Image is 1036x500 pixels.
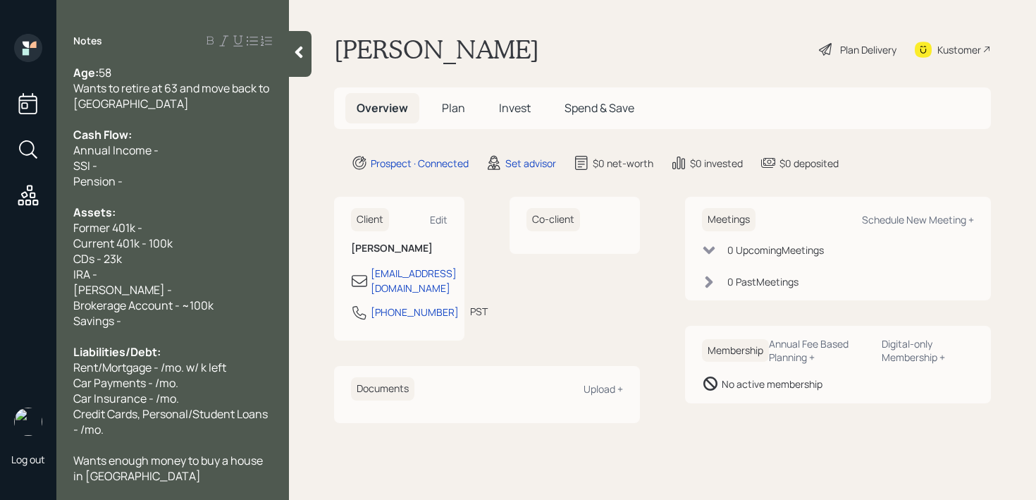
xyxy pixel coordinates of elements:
[584,382,623,396] div: Upload +
[840,42,896,57] div: Plan Delivery
[334,34,539,65] h1: [PERSON_NAME]
[73,267,97,282] span: IRA -
[73,65,99,80] span: Age:
[11,453,45,466] div: Log out
[505,156,556,171] div: Set advisor
[722,377,822,391] div: No active membership
[499,100,531,116] span: Invest
[73,298,214,313] span: Brokerage Account - ~100k
[73,282,172,298] span: [PERSON_NAME] -
[371,156,469,171] div: Prospect · Connected
[73,391,179,406] span: Car Insurance - /mo.
[73,142,159,158] span: Annual Income -
[73,158,97,173] span: SSI -
[73,236,173,251] span: Current 401k - 100k
[73,220,142,236] span: Former 401k -
[882,337,974,364] div: Digital-only Membership +
[727,243,824,257] div: 0 Upcoming Meeting s
[73,251,122,267] span: CDs - 23k
[73,375,178,391] span: Car Payments - /mo.
[470,304,488,319] div: PST
[73,80,271,111] span: Wants to retire at 63 and move back to [GEOGRAPHIC_DATA]
[73,34,102,48] label: Notes
[702,208,756,231] h6: Meetings
[565,100,634,116] span: Spend & Save
[73,453,265,484] span: Wants enough money to buy a house in [GEOGRAPHIC_DATA]
[351,208,389,231] h6: Client
[73,173,123,189] span: Pension -
[73,205,116,220] span: Assets:
[73,344,161,360] span: Liabilities/Debt:
[702,339,769,362] h6: Membership
[99,65,111,80] span: 58
[442,100,465,116] span: Plan
[937,42,981,57] div: Kustomer
[371,305,459,319] div: [PHONE_NUMBER]
[14,408,42,436] img: retirable_logo.png
[593,156,653,171] div: $0 net-worth
[769,337,870,364] div: Annual Fee Based Planning +
[526,208,580,231] h6: Co-client
[779,156,839,171] div: $0 deposited
[862,213,974,226] div: Schedule New Meeting +
[73,360,226,375] span: Rent/Mortgage - /mo. w/ k left
[727,274,798,289] div: 0 Past Meeting s
[73,127,132,142] span: Cash Flow:
[357,100,408,116] span: Overview
[73,313,121,329] span: Savings -
[73,406,270,437] span: Credit Cards, Personal/Student Loans - /mo.
[351,377,414,401] h6: Documents
[690,156,743,171] div: $0 invested
[371,266,457,295] div: [EMAIL_ADDRESS][DOMAIN_NAME]
[430,213,448,226] div: Edit
[351,243,448,255] h6: [PERSON_NAME]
